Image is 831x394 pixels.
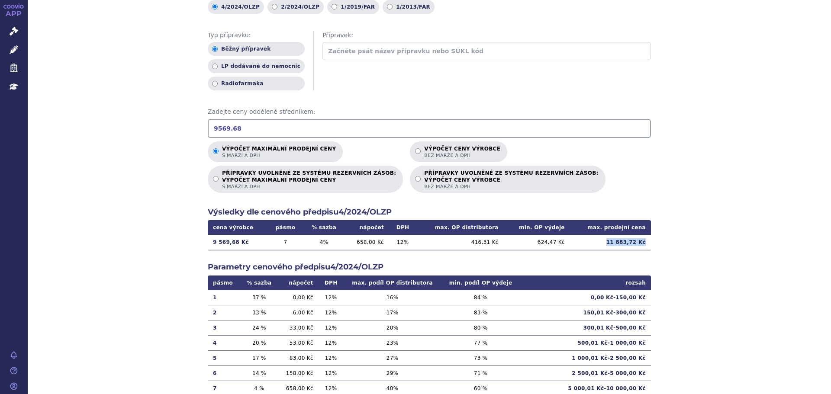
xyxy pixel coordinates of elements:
p: PŘÍPRAVKY UVOLNĚNÉ ZE SYSTÉMU REZERVNÍCH ZÁSOB: [222,170,396,190]
td: 17 % [343,305,441,320]
td: 2 500,01 Kč - 5 000,00 Kč [520,365,651,381]
td: 2 [208,305,240,320]
td: 27 % [343,350,441,365]
td: 6 [208,365,240,381]
label: Radiofarmaka [208,77,305,90]
strong: VÝPOČET MAXIMÁLNÍ PRODEJNÍ CENY [222,176,396,183]
span: Zadejte ceny oddělené středníkem: [208,108,651,116]
td: 37 % [240,290,278,305]
th: cena výrobce [208,220,267,235]
span: bez marže a DPH [424,183,598,190]
td: 71 % [441,365,520,381]
th: DPH [389,220,416,235]
label: LP dodávané do nemocnic [208,59,305,73]
td: 77 % [441,335,520,350]
input: Radiofarmaka [212,81,218,86]
strong: VÝPOČET CENY VÝROBCE [424,176,598,183]
td: 6,00 Kč [278,305,318,320]
th: max. OP distributora [416,220,503,235]
th: nápočet [278,275,318,290]
td: 12 % [319,365,344,381]
td: 12 % [319,305,344,320]
th: pásmo [208,275,240,290]
td: 1 000,01 Kč - 2 500,00 Kč [520,350,651,365]
input: Začněte psát název přípravku nebo SÚKL kód [322,42,651,60]
td: 4 [208,335,240,350]
th: % sazba [240,275,278,290]
td: 12 % [319,350,344,365]
input: 2/2024/OLZP [272,4,277,10]
input: Výpočet ceny výrobcebez marže a DPH [415,148,421,154]
td: 16 % [343,290,441,305]
td: 12 % [319,320,344,335]
td: 0,00 Kč [278,290,318,305]
th: % sazba [303,220,345,235]
th: max. podíl OP distributora [343,275,441,290]
input: LP dodávané do nemocnic [212,64,218,69]
td: 23 % [343,335,441,350]
td: 12 % [319,335,344,350]
th: max. prodejní cena [570,220,651,235]
input: 4/2024/OLZP [212,4,218,10]
td: 150,01 Kč - 300,00 Kč [520,305,651,320]
th: rozsah [520,275,651,290]
td: 83,00 Kč [278,350,318,365]
span: s marží a DPH [222,183,396,190]
input: Běžný přípravek [212,46,218,52]
td: 12 % [319,290,344,305]
span: Typ přípravku: [208,31,305,40]
td: 29 % [343,365,441,381]
td: 7 [267,235,303,250]
td: 11 883,72 Kč [570,235,651,250]
p: Výpočet ceny výrobce [424,146,500,159]
td: 17 % [240,350,278,365]
td: 20 % [343,320,441,335]
input: Výpočet maximální prodejní cenys marží a DPH [213,148,219,154]
td: 80 % [441,320,520,335]
td: 33,00 Kč [278,320,318,335]
td: 84 % [441,290,520,305]
span: s marží a DPH [222,152,336,159]
h2: Výsledky dle cenového předpisu 4/2024/OLZP [208,207,651,218]
input: 1/2019/FAR [332,4,337,10]
td: 4 % [303,235,345,250]
th: DPH [319,275,344,290]
td: 12 % [389,235,416,250]
td: 300,01 Kč - 500,00 Kč [520,320,651,335]
p: PŘÍPRAVKY UVOLNĚNÉ ZE SYSTÉMU REZERVNÍCH ZÁSOB: [424,170,598,190]
td: 500,01 Kč - 1 000,00 Kč [520,335,651,350]
span: bez marže a DPH [424,152,500,159]
input: 1/2013/FAR [387,4,393,10]
input: Zadejte ceny oddělené středníkem [208,119,651,138]
td: 53,00 Kč [278,335,318,350]
td: 24 % [240,320,278,335]
td: 14 % [240,365,278,381]
td: 33 % [240,305,278,320]
th: min. OP výdeje [504,220,570,235]
input: PŘÍPRAVKY UVOLNĚNÉ ZE SYSTÉMU REZERVNÍCH ZÁSOB:VÝPOČET CENY VÝROBCEbez marže a DPH [415,176,421,182]
td: 9 569,68 Kč [208,235,267,250]
td: 83 % [441,305,520,320]
td: 3 [208,320,240,335]
th: pásmo [267,220,303,235]
th: min. podíl OP výdeje [441,275,520,290]
td: 658,00 Kč [345,235,389,250]
td: 5 [208,350,240,365]
td: 416,31 Kč [416,235,503,250]
p: Výpočet maximální prodejní ceny [222,146,336,159]
td: 624,47 Kč [504,235,570,250]
label: Běžný přípravek [208,42,305,56]
input: PŘÍPRAVKY UVOLNĚNÉ ZE SYSTÉMU REZERVNÍCH ZÁSOB:VÝPOČET MAXIMÁLNÍ PRODEJNÍ CENYs marží a DPH [213,176,219,182]
td: 1 [208,290,240,305]
th: nápočet [345,220,389,235]
h2: Parametry cenového předpisu 4/2024/OLZP [208,262,651,272]
span: Přípravek: [322,31,651,40]
td: 20 % [240,335,278,350]
td: 73 % [441,350,520,365]
td: 158,00 Kč [278,365,318,381]
td: 0,00 Kč - 150,00 Kč [520,290,651,305]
